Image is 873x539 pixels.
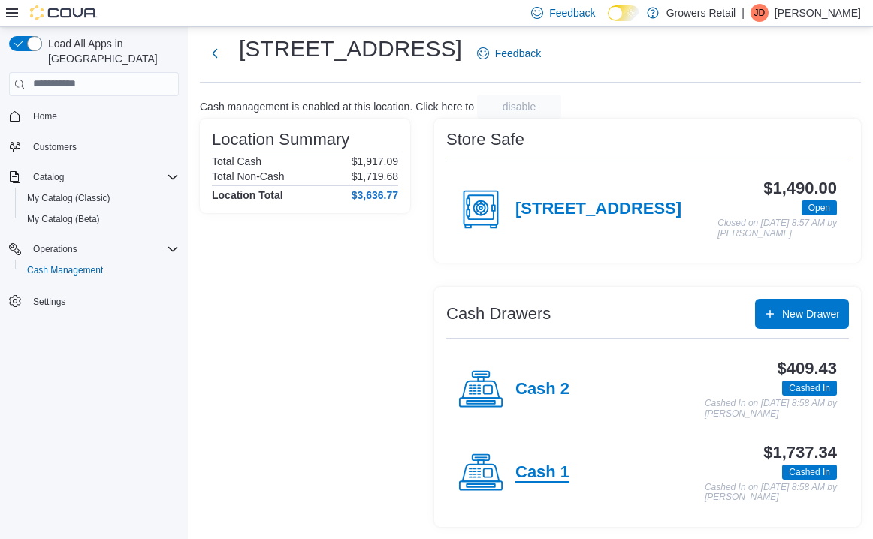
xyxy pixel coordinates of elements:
[27,291,179,310] span: Settings
[27,168,179,186] span: Catalog
[42,36,179,66] span: Load All Apps in [GEOGRAPHIC_DATA]
[782,465,837,480] span: Cashed In
[200,101,474,113] p: Cash management is enabled at this location. Click here to
[21,210,106,228] a: My Catalog (Beta)
[503,99,536,114] span: disable
[352,189,398,201] h4: $3,636.77
[21,210,179,228] span: My Catalog (Beta)
[705,483,837,503] p: Cashed In on [DATE] 8:58 AM by [PERSON_NAME]
[802,200,837,215] span: Open
[27,213,100,225] span: My Catalog (Beta)
[9,99,179,351] nav: Complex example
[33,243,77,255] span: Operations
[608,5,639,21] input: Dark Mode
[446,305,551,323] h3: Cash Drawers
[27,107,179,125] span: Home
[3,167,185,188] button: Catalog
[27,192,110,204] span: My Catalog (Classic)
[33,296,65,308] span: Settings
[27,240,179,258] span: Operations
[212,131,349,149] h3: Location Summary
[751,4,769,22] div: Jodi Duke
[515,380,569,399] h4: Cash 2
[33,141,77,153] span: Customers
[789,465,830,479] span: Cashed In
[33,110,57,122] span: Home
[515,463,569,483] h4: Cash 1
[27,137,179,156] span: Customers
[27,293,71,311] a: Settings
[21,261,179,279] span: Cash Management
[212,189,283,201] h4: Location Total
[15,188,185,209] button: My Catalog (Classic)
[239,34,462,64] h1: [STREET_ADDRESS]
[30,5,98,20] img: Cova
[742,4,745,22] p: |
[717,218,837,239] p: Closed on [DATE] 8:57 AM by [PERSON_NAME]
[775,4,861,22] p: [PERSON_NAME]
[27,264,103,276] span: Cash Management
[200,38,230,68] button: Next
[549,5,595,20] span: Feedback
[782,306,840,321] span: New Drawer
[515,200,681,219] h4: [STREET_ADDRESS]
[212,155,261,167] h6: Total Cash
[15,260,185,281] button: Cash Management
[21,189,116,207] a: My Catalog (Classic)
[21,189,179,207] span: My Catalog (Classic)
[212,170,285,182] h6: Total Non-Cash
[3,136,185,158] button: Customers
[705,399,837,419] p: Cashed In on [DATE] 8:58 AM by [PERSON_NAME]
[763,179,837,197] h3: $1,490.00
[754,4,766,22] span: JD
[27,240,83,258] button: Operations
[27,107,63,125] a: Home
[3,239,185,260] button: Operations
[789,381,830,395] span: Cashed In
[15,209,185,230] button: My Catalog (Beta)
[27,168,70,186] button: Catalog
[778,360,837,378] h3: $409.43
[666,4,736,22] p: Growers Retail
[755,299,849,329] button: New Drawer
[782,381,837,396] span: Cashed In
[495,46,541,61] span: Feedback
[3,105,185,127] button: Home
[27,138,83,156] a: Customers
[808,201,830,215] span: Open
[33,171,64,183] span: Catalog
[446,131,524,149] h3: Store Safe
[352,155,398,167] p: $1,917.09
[477,95,561,119] button: disable
[3,290,185,312] button: Settings
[763,444,837,462] h3: $1,737.34
[21,261,109,279] a: Cash Management
[471,38,547,68] a: Feedback
[352,170,398,182] p: $1,719.68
